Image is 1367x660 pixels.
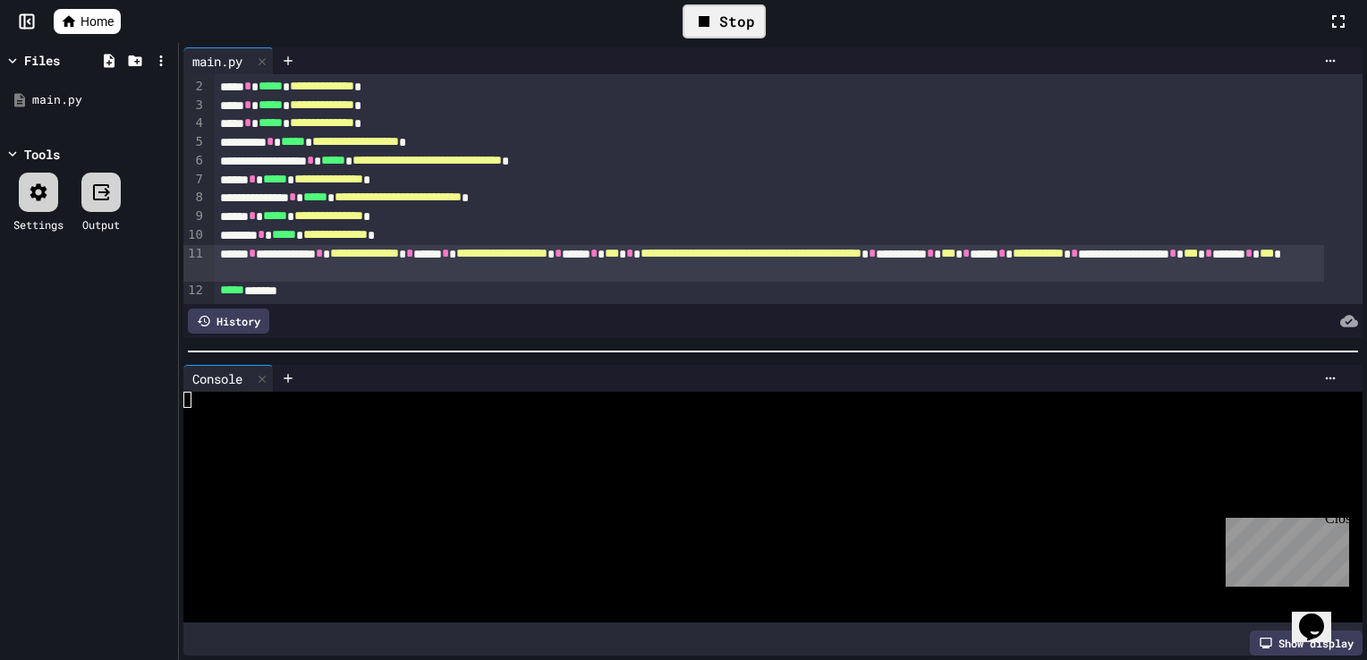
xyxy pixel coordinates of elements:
div: Output [82,216,120,233]
div: Stop [683,4,766,38]
div: History [188,309,269,334]
div: Console [183,365,274,392]
div: 8 [183,189,206,207]
div: 7 [183,171,206,190]
div: main.py [183,47,274,74]
iframe: chat widget [1292,588,1349,642]
div: Chat with us now!Close [7,7,123,114]
a: Home [54,9,121,34]
div: 2 [183,78,206,97]
div: 10 [183,226,206,245]
div: Settings [13,216,64,233]
div: 11 [183,245,206,283]
div: Tools [24,145,60,164]
div: 12 [183,282,206,300]
div: Console [183,369,251,388]
div: 5 [183,133,206,152]
div: 4 [183,114,206,133]
div: main.py [32,91,172,109]
span: Home [81,13,114,30]
div: 3 [183,97,206,115]
div: Files [24,51,60,70]
div: main.py [183,52,251,71]
iframe: chat widget [1218,511,1349,587]
div: 9 [183,207,206,226]
div: Show display [1250,630,1363,656]
div: 6 [183,152,206,171]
